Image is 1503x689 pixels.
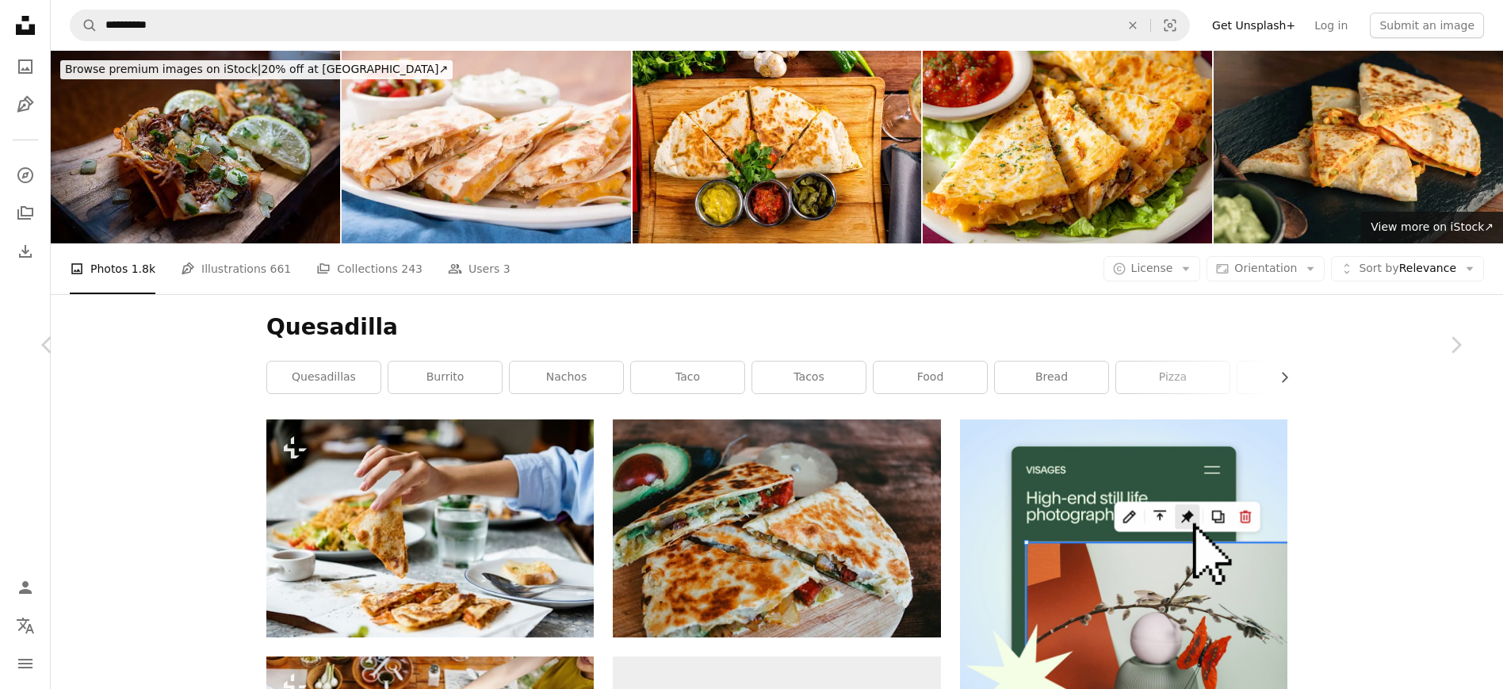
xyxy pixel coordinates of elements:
a: Explore [10,159,41,191]
span: Orientation [1234,262,1297,274]
a: Illustrations [10,89,41,121]
span: 243 [401,260,423,278]
a: sliced pizza on brown wooden table [613,521,940,535]
a: bread [995,362,1108,393]
form: Find visuals sitewide [70,10,1190,41]
button: Search Unsplash [71,10,98,40]
img: chicken quesadilla with salsa [342,51,631,243]
h1: Quesadilla [266,313,1287,342]
button: scroll list to the right [1270,362,1287,393]
button: Language [10,610,41,641]
img: Close up Baked Chicken and Cheese Quesadillas served with Salsa and Guacamole on stone plate. [1214,51,1503,243]
a: Log in / Sign up [10,572,41,603]
button: Orientation [1207,256,1325,281]
span: License [1131,262,1173,274]
span: Relevance [1359,261,1456,277]
img: Close up of hand enjoying the food [266,419,594,637]
button: Menu [10,648,41,679]
span: View more on iStock ↗ [1371,220,1493,233]
a: burrito [388,362,502,393]
a: Illustrations 661 [181,243,291,294]
span: Sort by [1359,262,1398,274]
span: 661 [270,260,292,278]
a: Photos [10,51,41,82]
a: Users 3 [448,243,511,294]
button: License [1103,256,1201,281]
a: pizza [1116,362,1230,393]
a: Collections [10,197,41,229]
span: Browse premium images on iStock | [65,63,261,75]
img: Quesadilla with sauces [633,51,922,243]
button: Visual search [1151,10,1189,40]
a: Collections 243 [316,243,423,294]
button: Sort byRelevance [1331,256,1484,281]
a: quesadillas [267,362,381,393]
button: Clear [1115,10,1150,40]
a: food [874,362,987,393]
a: Next [1408,269,1503,421]
a: plant [1237,362,1351,393]
img: Food Photos - Various Entrees, Appetizers, Deserts, Etc. [923,51,1212,243]
span: 3 [503,260,511,278]
a: Download History [10,235,41,267]
img: Delicious street tacos with birria or carne asada, served on a warm corn tortilla with onion, cil... [51,51,340,243]
a: Log in [1305,13,1357,38]
button: Submit an image [1370,13,1484,38]
a: tacos [752,362,866,393]
a: taco [631,362,744,393]
a: View more on iStock↗ [1361,212,1503,243]
a: Get Unsplash+ [1203,13,1305,38]
img: sliced pizza on brown wooden table [613,419,940,637]
a: nachos [510,362,623,393]
a: Close up of hand enjoying the food [266,521,594,535]
span: 20% off at [GEOGRAPHIC_DATA] ↗ [65,63,448,75]
a: Browse premium images on iStock|20% off at [GEOGRAPHIC_DATA]↗ [51,51,462,89]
